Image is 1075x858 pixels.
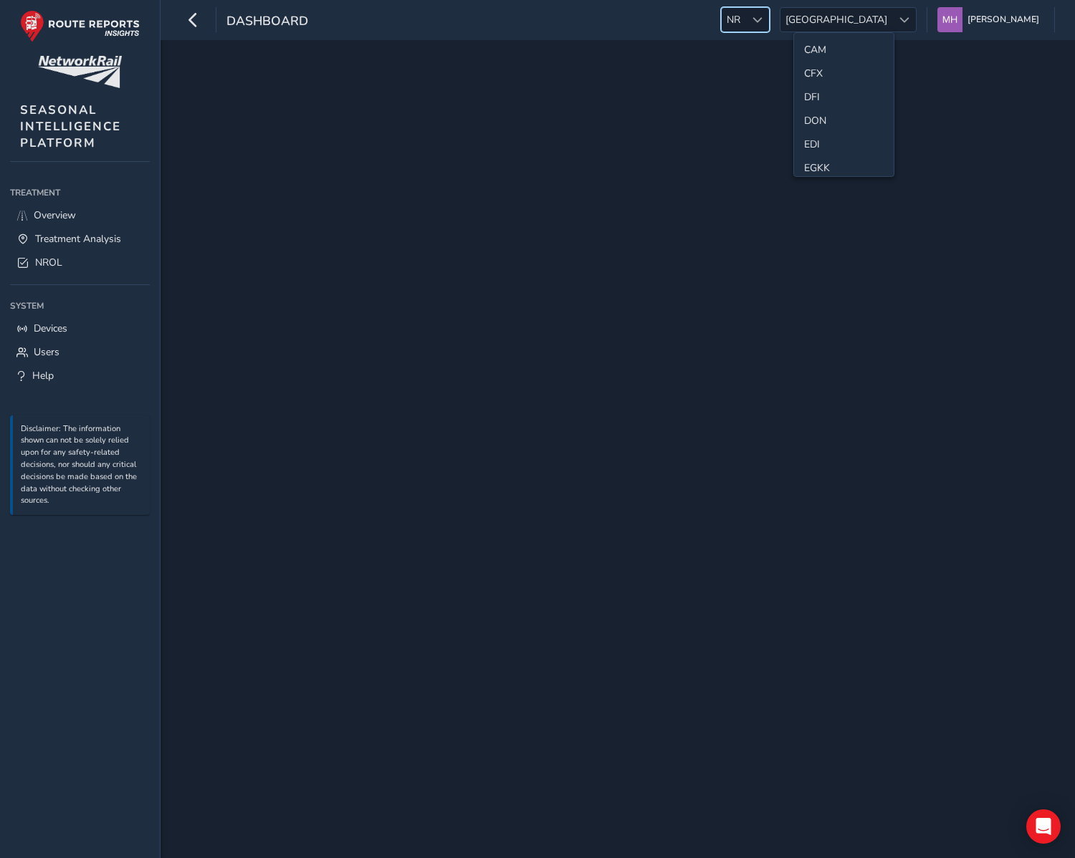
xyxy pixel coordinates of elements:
span: SEASONAL INTELLIGENCE PLATFORM [20,102,121,151]
span: Help [32,369,54,382]
span: Treatment Analysis [35,232,121,246]
a: Treatment Analysis [10,227,150,251]
div: Treatment [10,182,150,203]
li: EGKK [794,156,894,180]
a: Users [10,340,150,364]
img: rr logo [20,10,140,42]
li: CAM [794,38,894,62]
a: Devices [10,317,150,340]
span: NROL [35,256,62,269]
a: NROL [10,251,150,274]
div: Open Intercom Messenger [1026,809,1061,844]
button: [PERSON_NAME] [937,7,1044,32]
a: Help [10,364,150,387]
span: dashboard [226,12,308,32]
li: EDI [794,132,894,156]
span: Devices [34,322,67,335]
span: Overview [34,208,76,222]
span: [PERSON_NAME] [967,7,1039,32]
span: NR [722,8,745,32]
img: customer logo [38,56,122,88]
li: CFX [794,62,894,85]
div: System [10,295,150,317]
span: [GEOGRAPHIC_DATA] [780,8,892,32]
p: Disclaimer: The information shown can not be solely relied upon for any safety-related decisions,... [21,423,143,508]
li: DFI [794,85,894,109]
img: diamond-layout [937,7,962,32]
li: DON [794,109,894,132]
span: Users [34,345,59,359]
a: Overview [10,203,150,227]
